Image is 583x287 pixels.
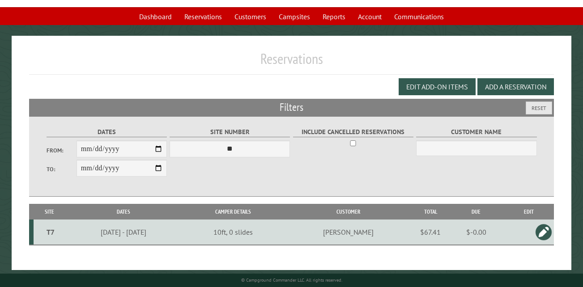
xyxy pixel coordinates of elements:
[284,204,413,219] th: Customer
[229,8,272,25] a: Customers
[47,165,77,173] label: To:
[179,8,227,25] a: Reservations
[413,204,448,219] th: Total
[448,204,504,219] th: Due
[182,204,284,219] th: Camper Details
[353,8,387,25] a: Account
[29,50,554,75] h1: Reservations
[293,127,413,137] label: Include Cancelled Reservations
[134,8,177,25] a: Dashboard
[47,127,167,137] label: Dates
[399,78,476,95] button: Edit Add-on Items
[29,99,554,116] h2: Filters
[284,219,413,245] td: [PERSON_NAME]
[182,219,284,245] td: 10ft, 0 slides
[67,228,181,236] div: [DATE] - [DATE]
[413,219,448,245] td: $67.41
[37,228,64,236] div: T7
[448,219,504,245] td: $-0.00
[477,78,554,95] button: Add a Reservation
[416,127,536,137] label: Customer Name
[273,8,315,25] a: Campsites
[504,204,554,219] th: Edit
[47,146,77,155] label: From:
[317,8,351,25] a: Reports
[170,127,290,137] label: Site Number
[241,277,342,283] small: © Campground Commander LLC. All rights reserved.
[389,8,449,25] a: Communications
[526,101,552,114] button: Reset
[34,204,65,219] th: Site
[65,204,182,219] th: Dates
